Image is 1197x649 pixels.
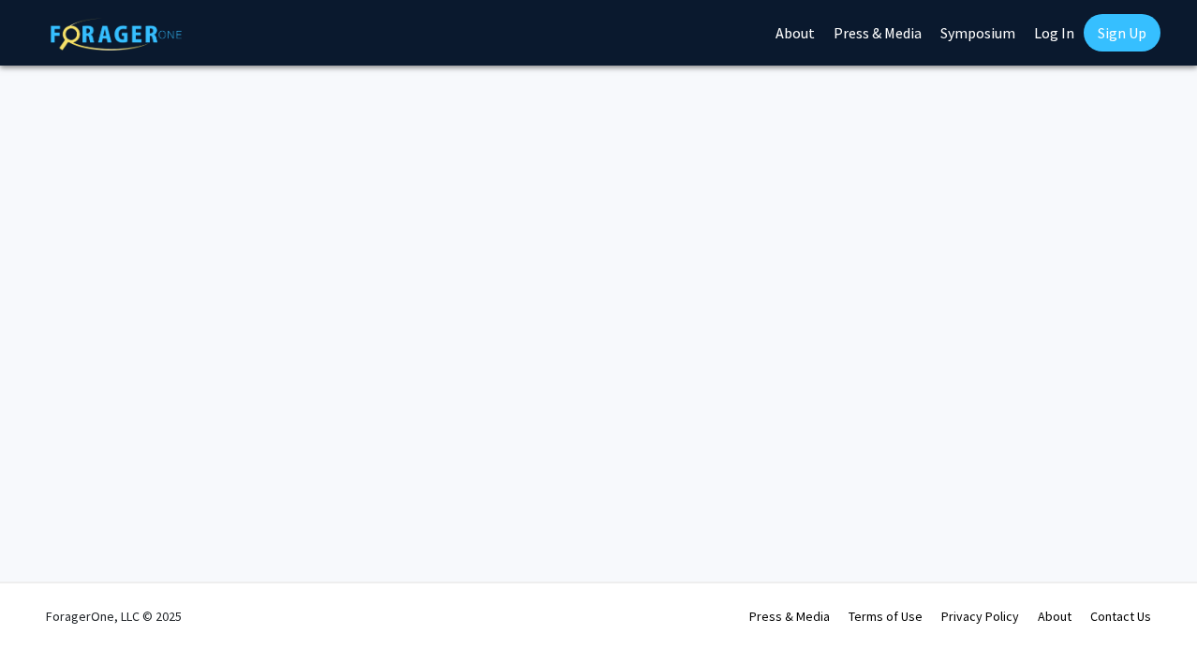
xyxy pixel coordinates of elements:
a: Press & Media [749,608,830,625]
a: Contact Us [1090,608,1151,625]
a: Sign Up [1084,14,1160,52]
img: ForagerOne Logo [51,18,182,51]
div: ForagerOne, LLC © 2025 [46,583,182,649]
a: About [1038,608,1071,625]
a: Terms of Use [849,608,923,625]
a: Privacy Policy [941,608,1019,625]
